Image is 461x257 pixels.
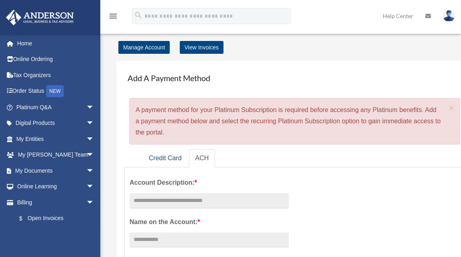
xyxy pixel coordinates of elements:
[6,147,106,163] a: My [PERSON_NAME] Teamarrow_drop_down
[449,103,454,112] span: ×
[129,98,460,145] div: A payment method for your Platinum Subscription is required before accessing any Platinum benefit...
[6,83,106,100] a: Order StatusNEW
[108,14,118,21] a: menu
[180,41,223,54] a: View Invoices
[4,10,76,25] img: Anderson Advisors Platinum Portal
[6,115,106,131] a: Digital Productsarrow_drop_down
[142,149,188,167] a: Credit Card
[46,85,64,97] div: NEW
[86,131,102,147] span: arrow_drop_down
[11,210,106,227] a: $Open Invoices
[86,179,102,195] span: arrow_drop_down
[130,216,289,228] label: Name on the Account:
[6,194,106,210] a: Billingarrow_drop_down
[6,131,106,147] a: My Entitiesarrow_drop_down
[6,99,106,115] a: Platinum Q&Aarrow_drop_down
[108,11,118,21] i: menu
[24,214,28,224] span: $
[6,67,106,83] a: Tax Organizers
[86,194,102,211] span: arrow_drop_down
[134,11,143,20] i: search
[189,149,215,167] a: ACH
[6,35,106,51] a: Home
[6,179,106,195] a: Online Learningarrow_drop_down
[6,163,106,179] a: My Documentsarrow_drop_down
[11,226,106,243] a: Past Invoices
[118,41,170,54] a: Manage Account
[86,163,102,179] span: arrow_drop_down
[443,10,455,22] img: User Pic
[130,177,289,188] label: Account Description:
[86,99,102,116] span: arrow_drop_down
[6,51,106,67] a: Online Ordering
[86,147,102,163] span: arrow_drop_down
[449,104,454,112] button: Close
[86,115,102,132] span: arrow_drop_down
